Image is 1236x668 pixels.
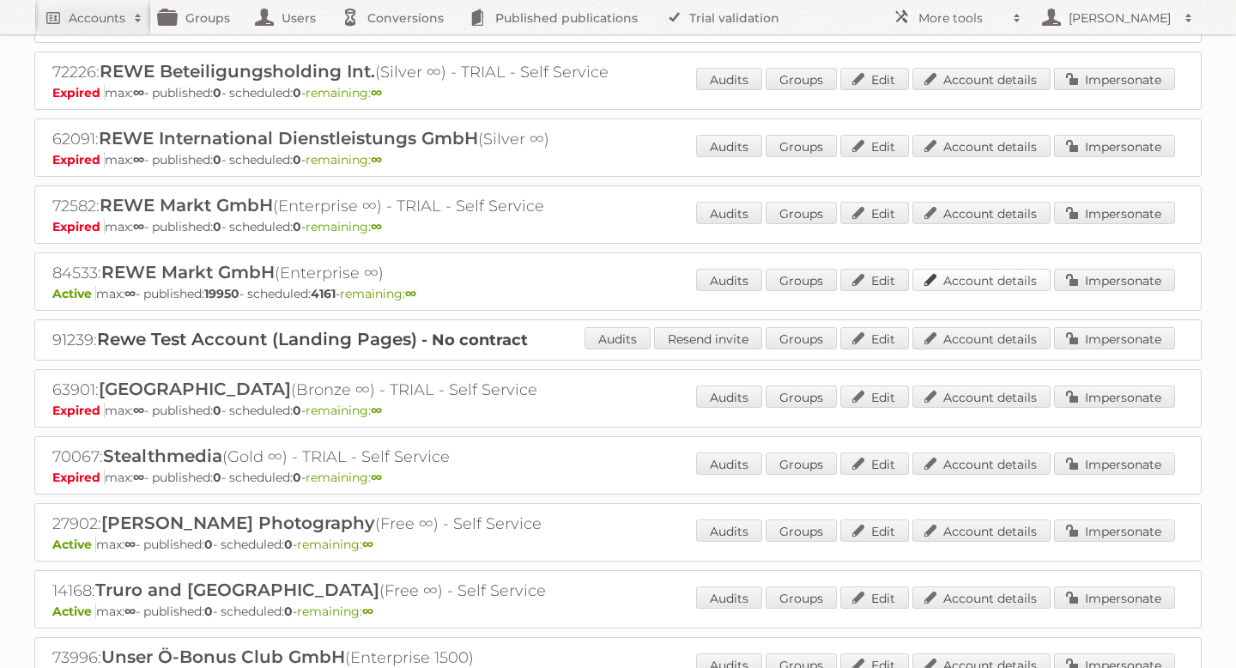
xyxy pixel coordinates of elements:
a: Groups [766,202,837,224]
strong: ∞ [371,470,382,485]
a: Impersonate [1054,586,1175,609]
strong: 0 [213,470,221,485]
a: Audits [696,202,762,224]
span: Expired [52,219,105,234]
span: remaining: [297,537,373,552]
h2: 70067: (Gold ∞) - TRIAL - Self Service [52,446,653,468]
strong: ∞ [124,537,136,552]
a: Groups [766,327,837,349]
strong: ∞ [371,219,382,234]
a: Impersonate [1054,135,1175,157]
a: Account details [912,269,1051,291]
a: Audits [696,135,762,157]
strong: ∞ [362,537,373,552]
strong: ∞ [362,604,373,619]
span: remaining: [297,604,373,619]
a: Audits [696,269,762,291]
h2: Accounts [69,9,125,27]
a: Edit [840,269,909,291]
span: REWE Markt GmbH [100,195,273,216]
strong: 0 [213,152,221,167]
strong: 0 [293,85,301,100]
strong: ∞ [405,286,416,301]
span: REWE Markt GmbH [101,262,275,282]
span: remaining: [306,403,382,418]
span: remaining: [306,85,382,100]
strong: ∞ [133,403,144,418]
a: Edit [840,586,909,609]
span: Active [52,286,96,301]
span: Unser Ö-Bonus Club GmbH [101,647,345,667]
span: Rewe Test Account (Landing Pages) [97,329,417,349]
h2: 72582: (Enterprise ∞) - TRIAL - Self Service [52,195,653,217]
strong: ∞ [124,604,136,619]
span: remaining: [306,470,382,485]
strong: 0 [204,604,213,619]
h2: 72226: (Silver ∞) - TRIAL - Self Service [52,61,653,83]
strong: - No contract [421,331,528,349]
a: Account details [912,452,1051,475]
span: Expired [52,85,105,100]
a: Groups [766,452,837,475]
a: Account details [912,386,1051,408]
span: REWE International Dienstleistungs GmbH [99,128,478,149]
a: Edit [840,202,909,224]
strong: ∞ [124,286,136,301]
span: [GEOGRAPHIC_DATA] [99,379,291,399]
h2: More tools [918,9,1004,27]
strong: 0 [293,470,301,485]
a: 91239:Rewe Test Account (Landing Pages) - No contract [52,331,528,349]
a: Edit [840,68,909,90]
span: Stealthmedia [103,446,222,466]
strong: ∞ [371,403,382,418]
strong: 0 [293,219,301,234]
strong: ∞ [371,85,382,100]
h2: 14168: (Free ∞) - Self Service [52,580,653,602]
p: max: - published: - scheduled: - [52,403,1184,418]
strong: ∞ [371,152,382,167]
span: Active [52,537,96,552]
a: Impersonate [1054,327,1175,349]
a: Account details [912,135,1051,157]
a: Account details [912,202,1051,224]
strong: 0 [213,403,221,418]
a: Groups [766,68,837,90]
a: Groups [766,519,837,542]
span: remaining: [306,219,382,234]
strong: ∞ [133,470,144,485]
a: Groups [766,135,837,157]
p: max: - published: - scheduled: - [52,470,1184,485]
a: Groups [766,386,837,408]
h2: 62091: (Silver ∞) [52,128,653,150]
strong: 0 [293,403,301,418]
a: Audits [696,452,762,475]
a: Account details [912,519,1051,542]
a: Account details [912,586,1051,609]
a: Audits [696,386,762,408]
strong: 0 [284,537,293,552]
p: max: - published: - scheduled: - [52,85,1184,100]
h2: 84533: (Enterprise ∞) [52,262,653,284]
p: max: - published: - scheduled: - [52,604,1184,619]
p: max: - published: - scheduled: - [52,286,1184,301]
span: remaining: [306,152,382,167]
a: Edit [840,327,909,349]
h2: 27902: (Free ∞) - Self Service [52,513,653,535]
a: Groups [766,586,837,609]
strong: 0 [213,219,221,234]
strong: 4161 [311,286,336,301]
span: Truro and [GEOGRAPHIC_DATA] [95,580,379,600]
a: Audits [696,68,762,90]
strong: ∞ [133,85,144,100]
strong: 19950 [204,286,239,301]
a: Edit [840,135,909,157]
span: Expired [52,403,105,418]
strong: 0 [293,152,301,167]
strong: 0 [213,85,221,100]
a: Audits [696,519,762,542]
a: Edit [840,452,909,475]
strong: ∞ [133,152,144,167]
a: Resend invite [654,327,762,349]
a: Edit [840,386,909,408]
a: Account details [912,327,1051,349]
